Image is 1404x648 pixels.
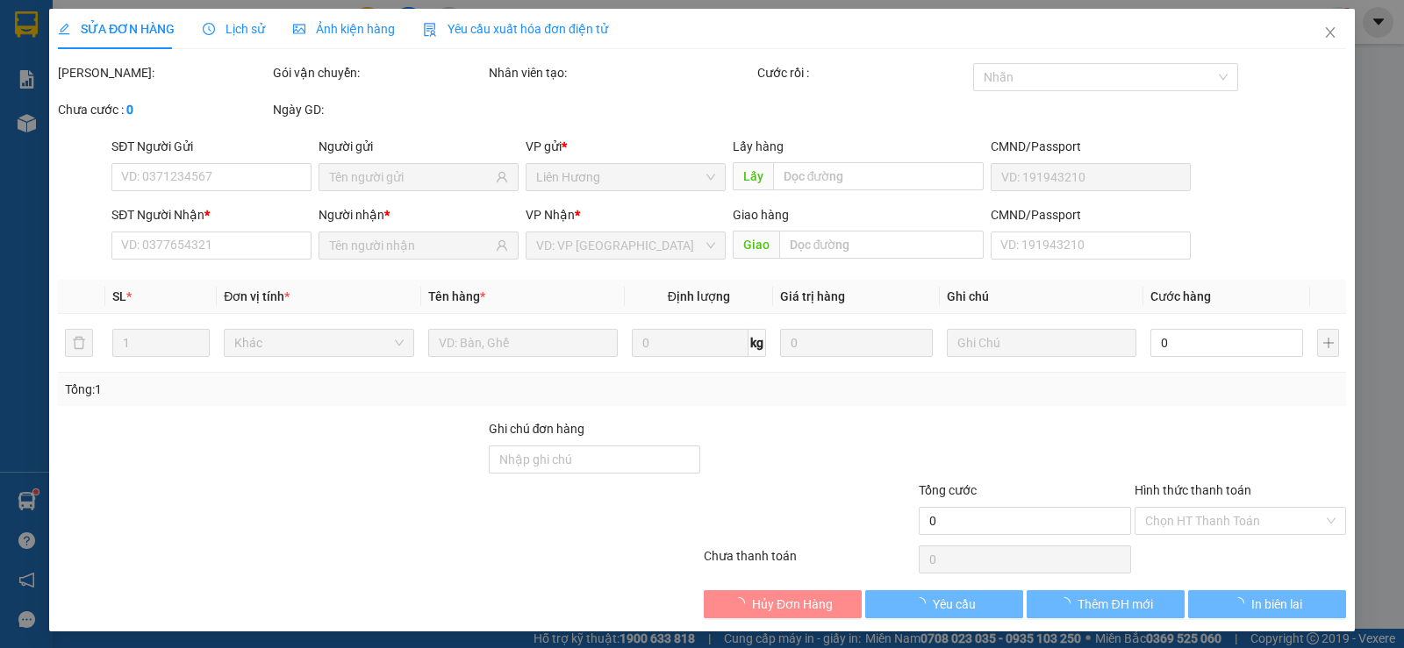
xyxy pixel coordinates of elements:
div: Gói vận chuyển: [273,63,484,82]
span: SỬA ĐƠN HÀNG [58,22,175,36]
div: Chưa cước : [58,100,269,119]
span: close [1323,25,1337,39]
button: Thêm ĐH mới [1027,590,1185,618]
span: In biên lai [1251,595,1302,614]
div: CMND/Passport [991,205,1191,224]
span: Yêu cầu xuất hóa đơn điện tử [423,22,608,36]
div: Tổng: 1 [65,380,543,399]
span: Đơn vị tính [224,289,290,303]
span: Tên hàng [428,289,485,303]
span: Giá trị hàng [780,289,845,303]
span: Tổng cước [919,483,977,497]
div: Người nhận [319,205,519,224]
span: loading [913,597,933,609]
span: clock-circle [203,23,215,35]
input: Ghi Chú [947,329,1136,357]
label: Hình thức thanh toán [1135,483,1251,497]
span: Giao hàng [733,208,789,222]
span: loading [1232,597,1251,609]
input: VD: 191943210 [991,163,1191,191]
div: [PERSON_NAME]: [58,63,269,82]
label: Ghi chú đơn hàng [489,422,585,436]
span: user [496,171,508,183]
th: Ghi chú [940,280,1143,314]
div: SĐT Người Nhận [111,205,312,224]
button: Hủy Đơn Hàng [704,590,862,618]
input: Dọc đường [779,231,985,259]
button: In biên lai [1188,590,1346,618]
span: Ảnh kiện hàng [293,22,395,36]
span: Yêu cầu [933,595,976,614]
span: loading [733,597,752,609]
div: Người gửi [319,137,519,156]
span: edit [58,23,70,35]
span: VP Nhận [526,208,575,222]
span: Thêm ĐH mới [1078,595,1152,614]
input: Tên người nhận [329,236,492,255]
b: 0 [126,103,133,117]
span: Lịch sử [203,22,265,36]
input: Tên người gửi [329,167,492,187]
img: icon [423,23,437,37]
span: kg [749,329,766,357]
span: Lấy hàng [733,139,784,153]
span: Định lượng [668,289,730,303]
button: delete [65,329,93,357]
span: Liên Hương [536,164,715,190]
input: Ghi chú đơn hàng [489,445,700,474]
div: VP gửi [526,137,726,156]
input: VD: Bàn, Ghế [428,329,618,357]
button: Yêu cầu [865,590,1023,618]
div: SĐT Người Gửi [111,137,312,156]
span: Lấy [733,162,773,190]
button: Close [1306,9,1355,58]
span: Cước hàng [1150,289,1211,303]
input: Dọc đường [773,162,985,190]
div: Ngày GD: [273,100,484,119]
span: loading [1058,597,1078,609]
div: Chưa thanh toán [702,546,917,577]
div: CMND/Passport [991,137,1191,156]
span: SL [112,289,126,303]
span: picture [293,23,305,35]
input: 0 [780,329,933,357]
span: Giao [733,231,779,259]
span: Khác [234,330,403,356]
span: Hủy Đơn Hàng [752,595,833,614]
span: user [496,239,508,252]
button: plus [1317,329,1339,357]
div: Cước rồi : [757,63,969,82]
div: Nhân viên tạo: [489,63,755,82]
